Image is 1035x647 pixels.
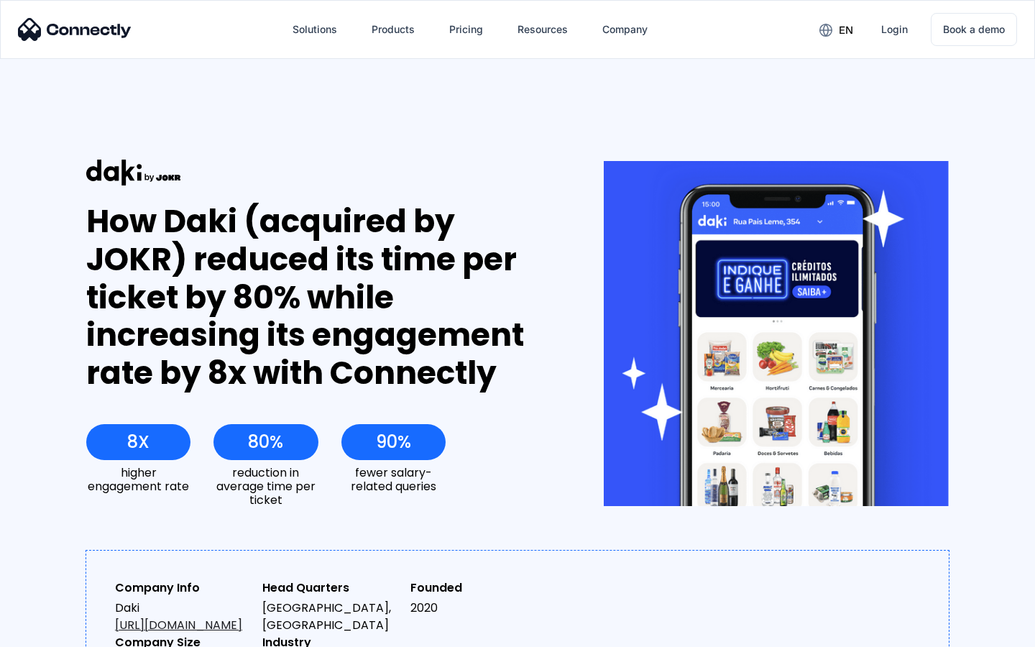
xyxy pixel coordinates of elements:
div: 8X [127,432,149,452]
div: 80% [248,432,283,452]
div: 2020 [410,600,546,617]
div: Resources [517,19,568,40]
a: Login [870,12,919,47]
a: Book a demo [931,13,1017,46]
div: [GEOGRAPHIC_DATA], [GEOGRAPHIC_DATA] [262,600,398,634]
aside: Language selected: English [14,622,86,642]
div: Products [372,19,415,40]
div: higher engagement rate [86,466,190,493]
div: How Daki (acquired by JOKR) reduced its time per ticket by 80% while increasing its engagement ra... [86,203,551,393]
a: [URL][DOMAIN_NAME] [115,617,242,633]
a: Pricing [438,12,494,47]
div: Founded [410,579,546,597]
ul: Language list [29,622,86,642]
div: Pricing [449,19,483,40]
div: Login [881,19,908,40]
div: Company [602,19,648,40]
div: fewer salary-related queries [341,466,446,493]
div: Company Info [115,579,251,597]
div: Daki [115,600,251,634]
div: 90% [376,432,411,452]
div: reduction in average time per ticket [213,466,318,508]
div: Solutions [293,19,337,40]
div: Head Quarters [262,579,398,597]
div: en [839,20,853,40]
img: Connectly Logo [18,18,132,41]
